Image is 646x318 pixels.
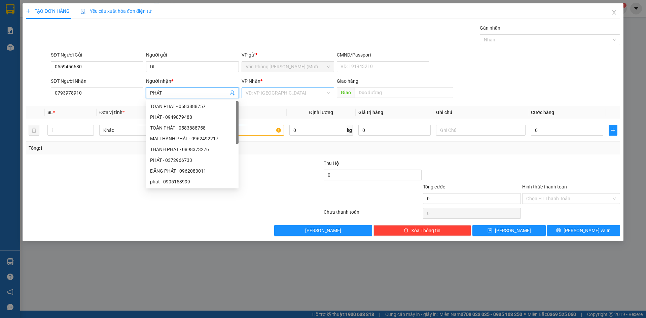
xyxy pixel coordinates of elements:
[323,208,422,220] div: Chưa thanh toán
[150,135,235,142] div: MAI THÀNH PHÁT - 0962492217
[488,228,492,233] span: save
[611,10,617,15] span: close
[146,77,239,85] div: Người nhận
[274,225,372,236] button: [PERSON_NAME]
[47,110,53,115] span: SL
[57,32,93,40] li: (c) 2017
[80,9,86,14] img: icon
[146,166,239,176] div: ĐĂNG PHÁT - 0962083011
[57,26,93,31] b: [DOMAIN_NAME]
[103,125,185,135] span: Khác
[531,110,554,115] span: Cước hàng
[146,101,239,112] div: TOÀN PHÁT - 0583888757
[337,78,358,84] span: Giao hàng
[51,51,143,59] div: SĐT Người Gửi
[26,9,31,13] span: plus
[346,125,353,136] span: kg
[564,227,611,234] span: [PERSON_NAME] và In
[146,51,239,59] div: Người gửi
[242,51,334,59] div: VP gửi
[337,87,355,98] span: Giao
[609,125,617,136] button: plus
[355,87,453,98] input: Dọc đường
[411,227,440,234] span: Xóa Thông tin
[194,125,284,136] input: VD: Bàn, Ghế
[73,8,89,25] img: logo.jpg
[29,125,39,136] button: delete
[150,146,235,153] div: THÀNH PHÁT - 0898373276
[146,144,239,155] div: THÀNH PHÁT - 0898373276
[99,110,124,115] span: Đơn vị tính
[522,184,567,189] label: Hình thức thanh toán
[242,78,260,84] span: VP Nhận
[150,103,235,110] div: TOÀN PHÁT - 0583888757
[150,167,235,175] div: ĐĂNG PHÁT - 0962083011
[43,10,65,53] b: BIÊN NHẬN GỬI HÀNG
[373,225,471,236] button: deleteXóa Thông tin
[495,227,531,234] span: [PERSON_NAME]
[309,110,333,115] span: Định lượng
[547,225,620,236] button: printer[PERSON_NAME] và In
[324,161,339,166] span: Thu Hộ
[150,113,235,121] div: PHÁT - 0949879488
[358,110,383,115] span: Giá trị hàng
[146,176,239,187] div: phát - 0905158999
[246,62,330,72] span: Văn Phòng Trần Phú (Mường Thanh)
[358,125,431,136] input: 0
[8,8,42,42] img: logo.jpg
[337,51,429,59] div: CMND/Passport
[556,228,561,233] span: printer
[80,8,151,14] span: Yêu cầu xuất hóa đơn điện tử
[472,225,545,236] button: save[PERSON_NAME]
[480,25,500,31] label: Gán nhãn
[51,77,143,85] div: SĐT Người Nhận
[146,122,239,133] div: TOÀN PHÁT - 0583888758
[404,228,408,233] span: delete
[229,90,235,96] span: user-add
[26,8,70,14] span: TẠO ĐƠN HÀNG
[605,3,623,22] button: Close
[305,227,341,234] span: [PERSON_NAME]
[150,178,235,185] div: phát - 0905158999
[146,155,239,166] div: PHÁT - 0372966733
[8,43,38,75] b: [PERSON_NAME]
[146,133,239,144] div: MAI THÀNH PHÁT - 0962492217
[29,144,249,152] div: Tổng: 1
[150,124,235,132] div: TOÀN PHÁT - 0583888758
[150,156,235,164] div: PHÁT - 0372966733
[433,106,528,119] th: Ghi chú
[423,184,445,189] span: Tổng cước
[609,128,617,133] span: plus
[436,125,526,136] input: Ghi Chú
[146,112,239,122] div: PHÁT - 0949879488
